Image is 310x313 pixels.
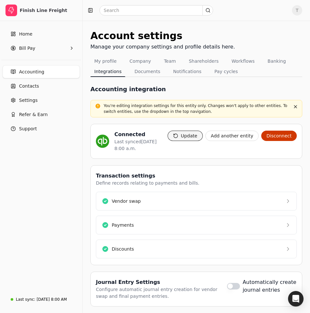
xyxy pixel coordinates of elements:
[114,138,162,152] div: Last synced [DATE] 8:00 a.m.
[112,222,134,229] div: Payments
[112,246,134,253] div: Discounts
[3,94,80,107] a: Settings
[90,85,166,93] h1: Accounting integration
[211,66,242,77] button: Pay cycles
[96,278,222,286] div: Journal Entry Settings
[104,103,289,114] p: You're editing integration settings for this entity only. Changes won't apply to other entities. ...
[96,286,222,300] div: Configure automatic journal entry creation for vendor swap and final payment entries.
[90,66,125,77] button: Integrations
[3,65,80,78] a: Accounting
[19,45,35,52] span: Bill Pay
[3,294,80,305] a: Last sync:[DATE] 8:00 AM
[205,131,259,141] button: Add another entity
[96,172,199,180] div: Transaction settings
[261,131,297,141] button: Disconnect
[168,131,203,141] button: Update
[243,278,297,294] label: Automatically create journal entries
[185,56,222,66] button: Shareholders
[3,108,80,121] button: Refer & Earn
[3,42,80,55] button: Bill Pay
[3,122,80,135] button: Support
[96,180,199,187] div: Define records relating to payments and bills.
[20,7,77,14] div: Finish Line Freight
[288,291,304,307] div: Open Intercom Messenger
[96,216,297,234] button: Payments
[264,56,290,66] button: Banking
[19,83,39,90] span: Contacts
[3,27,80,40] a: Home
[112,198,141,205] div: Vendor swap
[36,297,67,302] div: [DATE] 8:00 AM
[19,125,37,132] span: Support
[292,5,302,16] button: T
[19,31,32,38] span: Home
[19,111,48,118] span: Refer & Earn
[90,56,120,66] button: My profile
[3,80,80,92] a: Contacts
[114,131,162,138] div: Connected
[90,43,235,51] div: Manage your company settings and profile details here.
[130,66,164,77] button: Documents
[227,283,240,289] button: Automatically create journal entries
[99,5,213,16] input: Search
[96,240,297,258] button: Discounts
[228,56,259,66] button: Workflows
[19,69,44,75] span: Accounting
[90,28,235,43] div: Account settings
[90,56,302,77] nav: Tabs
[19,97,37,104] span: Settings
[160,56,180,66] button: Team
[96,192,297,210] button: Vendor swap
[16,297,35,302] div: Last sync:
[126,56,155,66] button: Company
[169,66,205,77] button: Notifications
